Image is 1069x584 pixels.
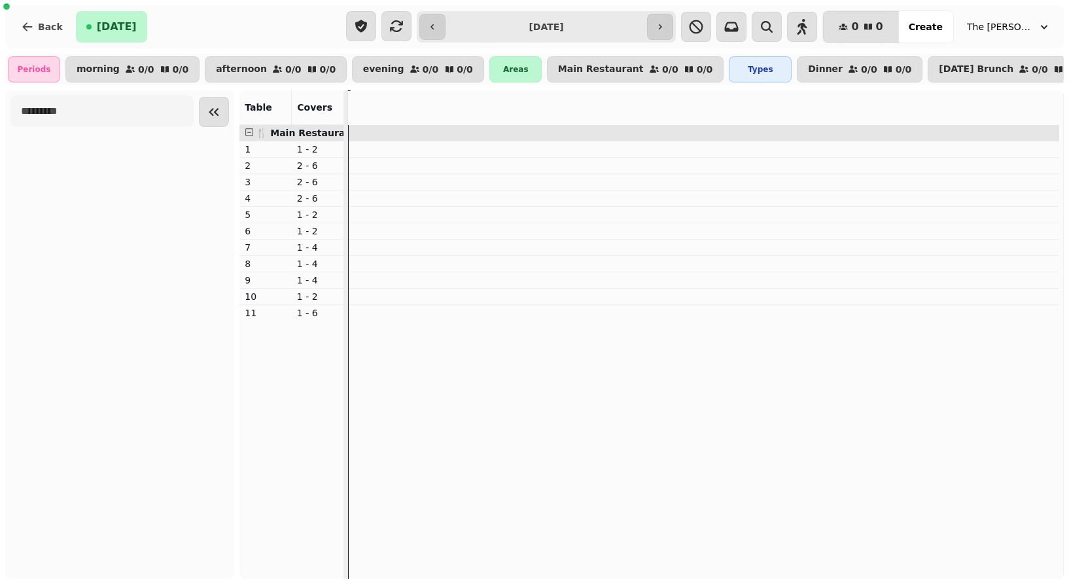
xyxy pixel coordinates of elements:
[1032,65,1048,74] p: 0 / 0
[320,65,336,74] p: 0 / 0
[489,56,542,82] div: Areas
[797,56,922,82] button: Dinner0/00/0
[285,65,302,74] p: 0 / 0
[245,274,287,287] p: 9
[173,65,189,74] p: 0 / 0
[199,97,229,127] button: Collapse sidebar
[245,225,287,238] p: 6
[138,65,154,74] p: 0 / 0
[216,64,267,75] p: afternoon
[245,257,287,270] p: 8
[662,65,678,74] p: 0 / 0
[558,64,644,75] p: Main Restaurant
[38,22,63,31] span: Back
[547,56,724,82] button: Main Restaurant0/00/0
[363,64,404,75] p: evening
[808,64,843,75] p: Dinner
[297,241,339,254] p: 1 - 4
[297,175,339,189] p: 2 - 6
[959,15,1059,39] button: The [PERSON_NAME] Nook
[297,102,332,113] span: Covers
[457,65,474,74] p: 0 / 0
[77,64,120,75] p: morning
[245,192,287,205] p: 4
[898,11,953,43] button: Create
[967,20,1032,33] span: The [PERSON_NAME] Nook
[861,65,877,74] p: 0 / 0
[729,56,792,82] div: Types
[352,56,484,82] button: evening0/00/0
[823,11,898,43] button: 00
[896,65,912,74] p: 0 / 0
[8,56,60,82] div: Periods
[245,159,287,172] p: 2
[245,208,287,221] p: 5
[245,143,287,156] p: 1
[297,159,339,172] p: 2 - 6
[939,64,1013,75] p: [DATE] Brunch
[256,128,356,138] span: 🍴 Main Restaurant
[245,290,287,303] p: 10
[297,306,339,319] p: 1 - 6
[245,175,287,189] p: 3
[97,22,137,32] span: [DATE]
[245,241,287,254] p: 7
[297,143,339,156] p: 1 - 2
[876,22,883,32] span: 0
[65,56,200,82] button: morning0/00/0
[297,274,339,287] p: 1 - 4
[245,306,287,319] p: 11
[423,65,439,74] p: 0 / 0
[76,11,147,43] button: [DATE]
[245,102,272,113] span: Table
[297,208,339,221] p: 1 - 2
[297,225,339,238] p: 1 - 2
[205,56,347,82] button: afternoon0/00/0
[297,257,339,270] p: 1 - 4
[297,290,339,303] p: 1 - 2
[297,192,339,205] p: 2 - 6
[851,22,858,32] span: 0
[697,65,713,74] p: 0 / 0
[10,11,73,43] button: Back
[909,22,943,31] span: Create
